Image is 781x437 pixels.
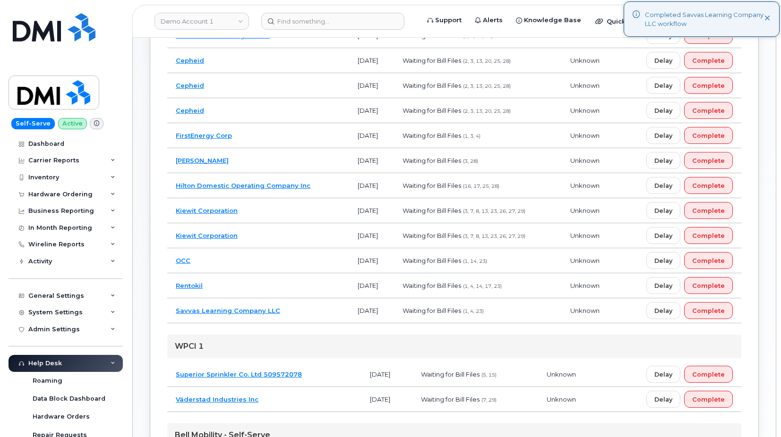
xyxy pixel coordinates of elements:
span: Quicklinks [607,17,641,25]
button: Complete [684,127,733,144]
span: Waiting for Bill Files [403,257,461,264]
span: Waiting for Bill Files [403,82,461,89]
button: Complete [684,277,733,294]
td: [DATE] [361,362,412,387]
span: Unknown [547,395,576,403]
span: (7, 29) [481,397,497,403]
button: Complete [684,52,733,69]
span: Unknown [570,157,600,164]
span: Delay [654,106,672,115]
span: Alerts [483,16,503,25]
button: Complete [684,227,733,244]
span: Unknown [570,132,600,139]
span: Waiting for Bill Files [403,232,461,239]
td: [DATE] [349,123,394,148]
span: (2, 3, 13, 20, 25, 28) [463,58,511,64]
a: Rentokil [176,282,203,289]
span: (3, 7, 8, 13, 23, 26, 27, 29) [463,233,525,239]
span: Complete [692,156,725,165]
a: Kiewit Corporation [176,232,238,239]
a: Cepheid [176,107,204,114]
span: Unknown [570,307,600,314]
button: Delay [646,202,680,219]
td: [DATE] [349,198,394,223]
a: Demo Account 1 [154,13,249,30]
span: Complete [692,206,725,215]
span: (1, 4, 14, 17, 23) [463,283,502,289]
button: Complete [684,202,733,219]
span: (3, 7, 8, 13, 23, 26, 27, 29) [463,208,525,214]
span: Support [435,16,462,25]
a: Cepheid [176,57,204,64]
button: Delay [646,366,680,383]
span: (1, 4, 23) [463,308,484,314]
span: Delay [654,131,672,140]
span: Delay [654,370,672,379]
span: Delay [654,81,672,90]
td: [DATE] [349,98,394,123]
span: Complete [692,395,725,404]
button: Complete [684,391,733,408]
span: Complete [692,106,725,115]
button: Complete [684,102,733,119]
button: Complete [684,302,733,319]
span: Delay [654,281,672,290]
td: [DATE] [349,173,394,198]
span: Complete [692,181,725,190]
span: Unknown [570,182,600,189]
button: Complete [684,366,733,383]
button: Delay [646,252,680,269]
span: Unknown [547,370,576,378]
button: Delay [646,152,680,169]
span: (2, 3, 13, 20, 25, 28) [463,83,511,89]
button: Complete [684,177,733,194]
span: Waiting for Bill Files [403,282,461,289]
span: Delay [654,181,672,190]
button: Delay [646,52,680,69]
a: Väderstad Industries Inc [176,395,258,403]
div: WPCI 1 [167,335,741,358]
td: [DATE] [349,73,394,98]
span: Delay [654,395,672,404]
span: (1, 3, 4) [463,133,481,139]
span: Waiting for Bill Files [403,157,461,164]
a: Superior Sprinkler Co. Ltd 509572078 [176,370,302,378]
span: Waiting for Bill Files [403,57,461,64]
span: Unknown [570,232,600,239]
td: [DATE] [349,148,394,173]
a: Savvas Learning Company LLC [176,307,280,314]
span: Delay [654,206,672,215]
a: Hilton Domestic Operating Company Inc [176,182,310,189]
span: Delay [654,156,672,165]
div: Quicklinks [589,12,658,31]
a: FirstEnergy Corp [176,132,232,139]
button: Delay [646,77,680,94]
span: (1, 14, 23) [463,258,487,264]
span: Waiting for Bill Files [421,370,480,378]
button: Delay [646,277,680,294]
span: Waiting for Bill Files [403,207,461,214]
span: Complete [692,231,725,240]
button: Complete [684,77,733,94]
span: Knowledge Base [524,16,581,25]
span: Delay [654,306,672,315]
span: Unknown [570,32,600,39]
a: Alerts [468,11,509,30]
button: Delay [646,302,680,319]
span: Unknown [570,82,600,89]
div: Completed Savvas Learning Company LLC workflow [645,10,764,28]
span: Complete [692,306,725,315]
td: [DATE] [349,298,394,323]
input: Find something... [261,13,404,30]
span: Waiting for Bill Files [403,307,461,314]
span: Delay [654,231,672,240]
span: Waiting for Bill Files [403,32,461,39]
button: Complete [684,252,733,269]
span: (2, 3, 13, 20, 25, 28) [463,108,511,114]
a: BMW Manufacturing Co LLC [176,32,270,39]
a: OCC [176,257,190,264]
span: Waiting for Bill Files [403,107,461,114]
button: Complete [684,152,733,169]
button: Delay [646,227,680,244]
span: (5, 15) [481,372,497,378]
